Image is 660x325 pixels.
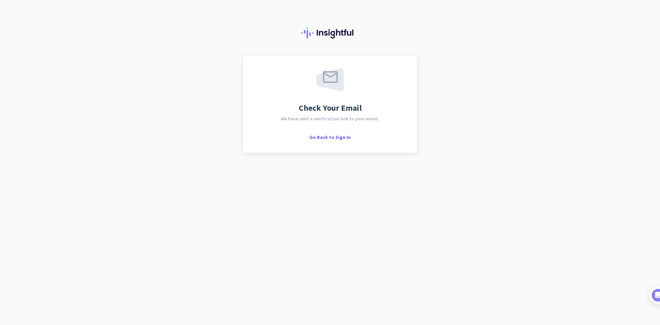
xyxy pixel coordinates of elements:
span: We have sent a verification link to your email. [281,116,379,121]
img: Insightful [301,28,359,39]
span: Go Back to Sign In [309,134,351,140]
span: Check Your Email [299,104,362,112]
img: email-sent [317,68,344,91]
